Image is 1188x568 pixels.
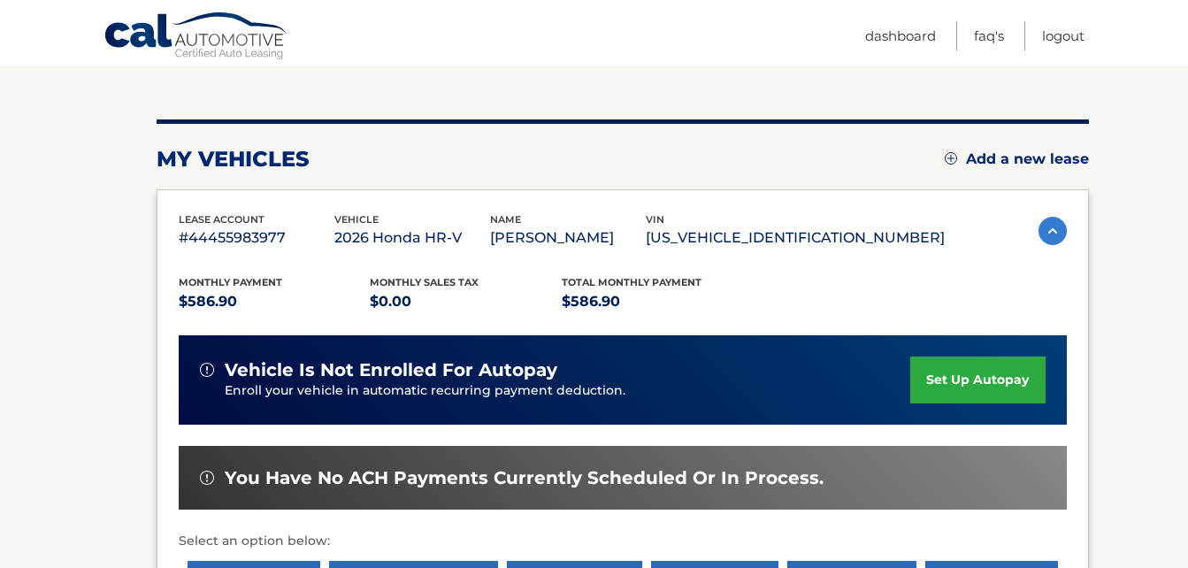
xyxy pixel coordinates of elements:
h2: my vehicles [157,146,310,173]
p: $586.90 [562,289,754,314]
a: Cal Automotive [103,12,289,63]
img: alert-white.svg [200,471,214,485]
span: Total Monthly Payment [562,276,701,288]
p: Enroll your vehicle in automatic recurring payment deduction. [225,381,911,401]
p: $586.90 [179,289,371,314]
span: name [490,213,521,226]
img: add.svg [945,152,957,165]
a: Logout [1042,21,1085,50]
a: Dashboard [865,21,936,50]
span: Monthly sales Tax [370,276,479,288]
p: Select an option below: [179,531,1067,552]
img: alert-white.svg [200,363,214,377]
span: vehicle [334,213,379,226]
span: You have no ACH payments currently scheduled or in process. [225,467,824,489]
a: Add a new lease [945,150,1089,168]
span: vin [646,213,664,226]
p: $0.00 [370,289,562,314]
p: #44455983977 [179,226,334,250]
p: [US_VEHICLE_IDENTIFICATION_NUMBER] [646,226,945,250]
a: set up autopay [910,357,1045,403]
span: lease account [179,213,264,226]
p: 2026 Honda HR-V [334,226,490,250]
img: accordion-active.svg [1039,217,1067,245]
p: [PERSON_NAME] [490,226,646,250]
span: vehicle is not enrolled for autopay [225,359,557,381]
span: Monthly Payment [179,276,282,288]
a: FAQ's [974,21,1004,50]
